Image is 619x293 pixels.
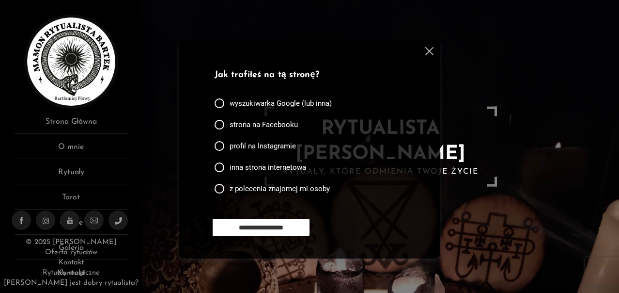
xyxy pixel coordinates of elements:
span: z polecenia znajomej mi osoby [230,184,330,194]
a: O mnie [15,141,128,159]
img: Rytualista Bartek [24,15,118,109]
a: Oferta rytuałów [45,249,97,256]
img: cross.svg [425,47,433,55]
span: profil na Instagramie [230,141,296,151]
a: Rytuały [15,166,128,184]
a: Kontakt [59,259,84,266]
a: Tarot [15,192,128,210]
span: inna strona internetowa [230,163,306,172]
span: strona na Facebooku [230,120,298,130]
p: Jak trafiłeś na tą stronę? [215,69,401,82]
span: wyszukiwarka Google (lub inna) [230,98,332,108]
a: [PERSON_NAME] jest dobry rytualista? [4,279,139,287]
a: Rytuały magiczne [43,269,100,277]
a: Strona Główna [15,116,128,134]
